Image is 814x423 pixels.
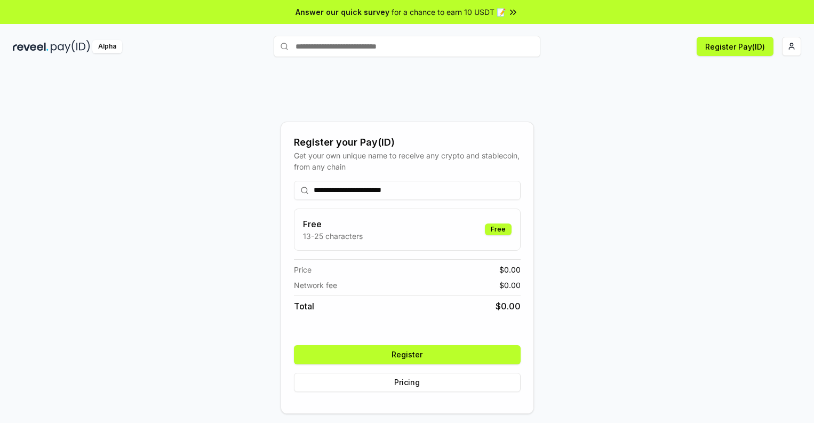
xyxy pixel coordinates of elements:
[92,40,122,53] div: Alpha
[485,224,512,235] div: Free
[294,373,521,392] button: Pricing
[294,300,314,313] span: Total
[294,264,312,275] span: Price
[13,40,49,53] img: reveel_dark
[303,218,363,230] h3: Free
[496,300,521,313] span: $ 0.00
[499,280,521,291] span: $ 0.00
[303,230,363,242] p: 13-25 characters
[296,6,389,18] span: Answer our quick survey
[697,37,773,56] button: Register Pay(ID)
[294,150,521,172] div: Get your own unique name to receive any crypto and stablecoin, from any chain
[499,264,521,275] span: $ 0.00
[392,6,506,18] span: for a chance to earn 10 USDT 📝
[294,345,521,364] button: Register
[294,135,521,150] div: Register your Pay(ID)
[294,280,337,291] span: Network fee
[51,40,90,53] img: pay_id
